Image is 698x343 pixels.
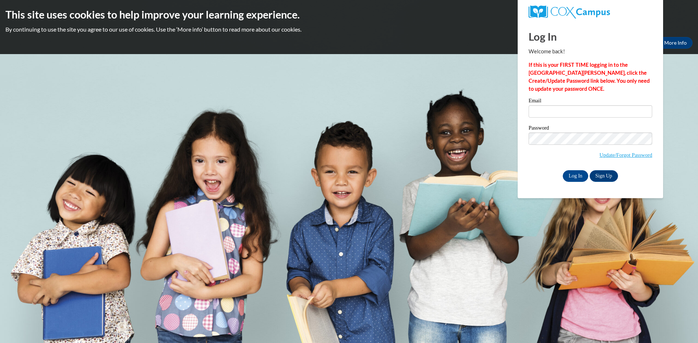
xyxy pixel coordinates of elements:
[590,170,618,182] a: Sign Up
[529,5,652,19] a: COX Campus
[529,62,650,92] strong: If this is your FIRST TIME logging in to the [GEOGRAPHIC_DATA][PERSON_NAME], click the Create/Upd...
[529,48,652,56] p: Welcome back!
[529,98,652,105] label: Email
[529,125,652,132] label: Password
[599,152,652,158] a: Update/Forgot Password
[5,7,693,22] h2: This site uses cookies to help improve your learning experience.
[5,25,693,33] p: By continuing to use the site you agree to our use of cookies. Use the ‘More info’ button to read...
[563,170,588,182] input: Log In
[529,5,610,19] img: COX Campus
[658,37,693,49] a: More Info
[529,29,652,44] h1: Log In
